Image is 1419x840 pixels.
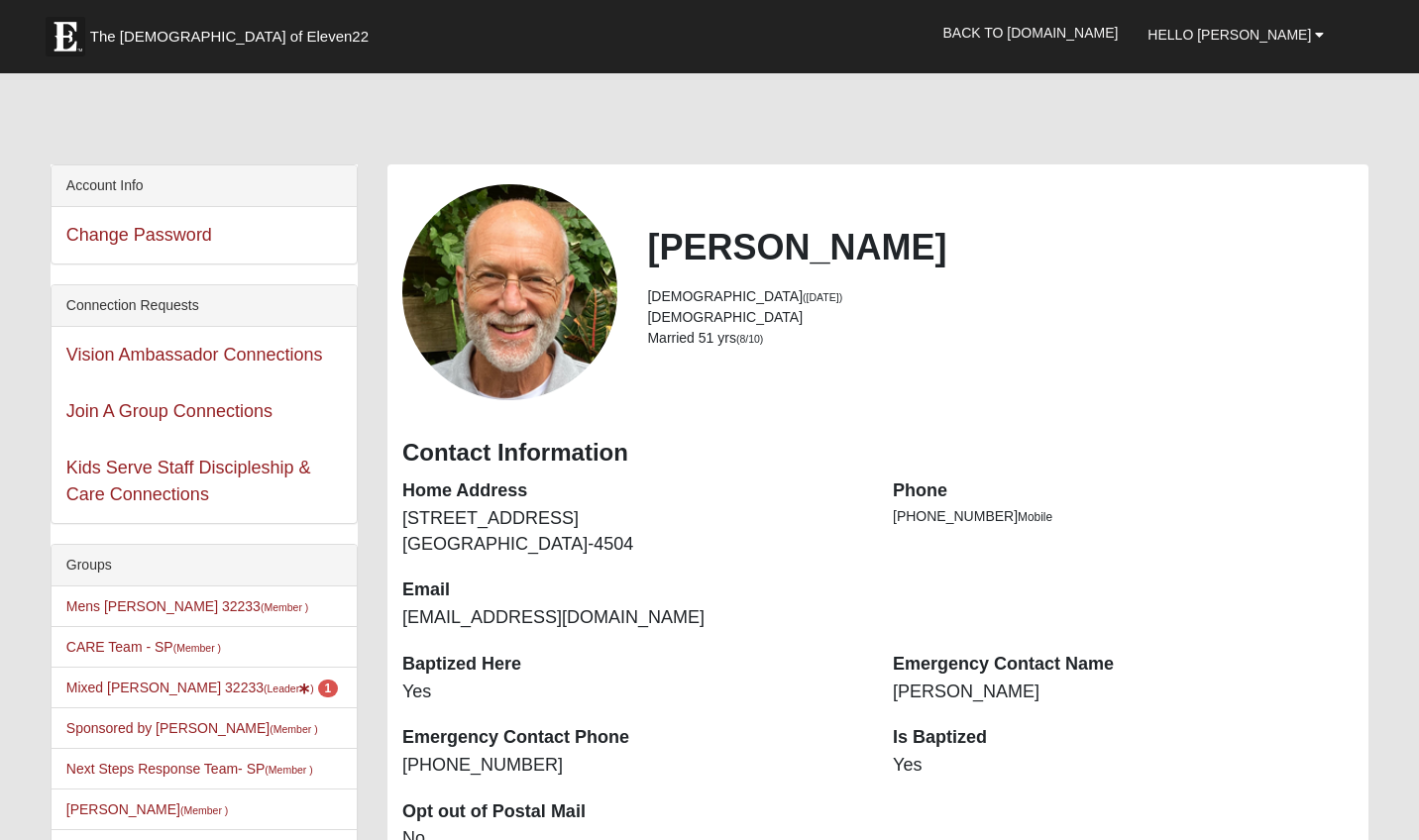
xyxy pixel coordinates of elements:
[36,7,432,56] a: The [DEMOGRAPHIC_DATA] of Eleven22
[66,598,309,614] a: Mens [PERSON_NAME] 32233(Member )
[402,439,1354,468] h3: Contact Information
[647,226,1354,268] h2: [PERSON_NAME]
[66,801,229,817] a: [PERSON_NAME](Member )
[173,642,221,654] small: (Member )
[1133,10,1339,59] a: Hello [PERSON_NAME]
[893,478,1354,504] dt: Phone
[402,725,863,751] dt: Emergency Contact Phone
[52,545,357,586] div: Groups
[402,799,863,825] dt: Opt out of Postal Mail
[402,753,863,779] dd: [PHONE_NUMBER]
[893,753,1354,779] dd: Yes
[66,720,318,736] a: Sponsored by [PERSON_NAME](Member )
[1018,510,1052,524] span: Mobile
[66,225,212,245] a: Change Password
[46,17,85,56] img: Eleven22 logo
[893,506,1354,527] li: [PHONE_NUMBER]
[402,605,863,631] dd: [EMAIL_ADDRESS][DOMAIN_NAME]
[270,723,317,735] small: (Member )
[90,27,369,47] span: The [DEMOGRAPHIC_DATA] of Eleven22
[402,680,863,705] dd: Yes
[52,165,357,207] div: Account Info
[803,291,842,303] small: ([DATE])
[893,725,1354,751] dt: Is Baptized
[893,652,1354,678] dt: Emergency Contact Name
[402,577,863,603] dt: Email
[647,307,1354,328] li: [DEMOGRAPHIC_DATA]
[402,652,863,678] dt: Baptized Here
[318,680,339,697] span: number of pending members
[264,682,314,694] small: (Leader )
[66,345,323,365] a: Vision Ambassador Connections
[66,458,311,504] a: Kids Serve Staff Discipleship & Care Connections
[647,328,1354,349] li: Married 51 yrs
[402,506,863,557] dd: [STREET_ADDRESS] [GEOGRAPHIC_DATA]-4504
[402,478,863,504] dt: Home Address
[66,680,338,695] a: Mixed [PERSON_NAME] 32233(Leader) 1
[52,285,357,327] div: Connection Requests
[1147,27,1311,43] span: Hello [PERSON_NAME]
[66,639,221,655] a: CARE Team - SP(Member )
[66,761,313,777] a: Next Steps Response Team- SP(Member )
[736,333,763,345] small: (8/10)
[893,680,1354,705] dd: [PERSON_NAME]
[261,601,308,613] small: (Member )
[265,764,312,776] small: (Member )
[66,401,273,421] a: Join A Group Connections
[647,286,1354,307] li: [DEMOGRAPHIC_DATA]
[402,184,618,400] a: View Fullsize Photo
[928,8,1134,57] a: Back to [DOMAIN_NAME]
